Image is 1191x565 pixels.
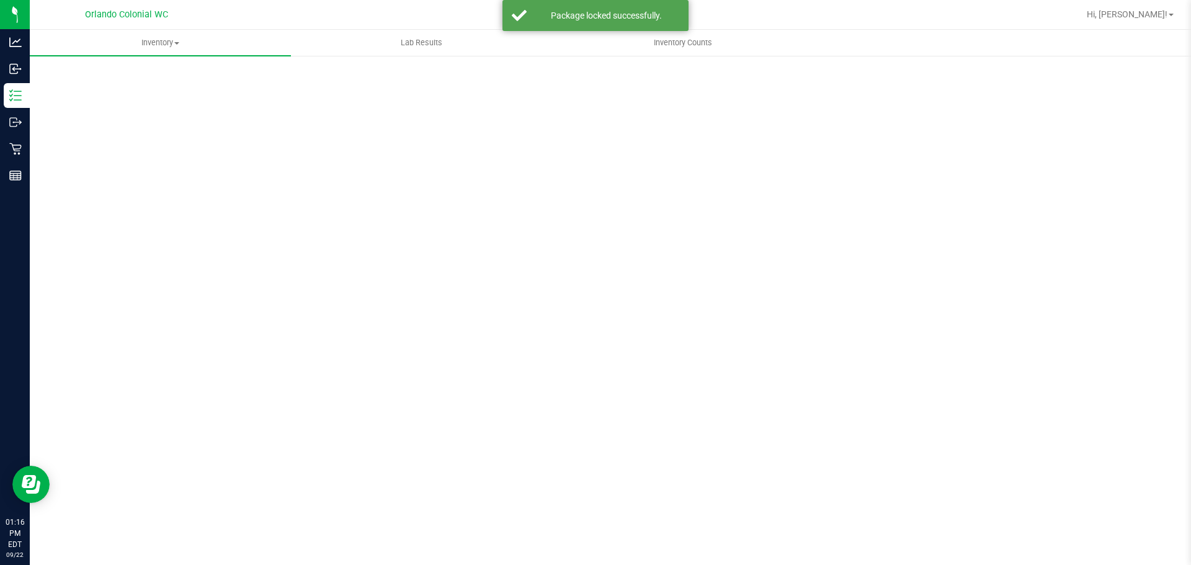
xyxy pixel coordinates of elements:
[9,89,22,102] inline-svg: Inventory
[30,37,291,48] span: Inventory
[9,36,22,48] inline-svg: Analytics
[9,63,22,75] inline-svg: Inbound
[384,37,459,48] span: Lab Results
[533,9,679,22] div: Package locked successfully.
[85,9,168,20] span: Orlando Colonial WC
[1087,9,1167,19] span: Hi, [PERSON_NAME]!
[291,30,552,56] a: Lab Results
[6,550,24,559] p: 09/22
[9,116,22,128] inline-svg: Outbound
[9,169,22,182] inline-svg: Reports
[30,30,291,56] a: Inventory
[12,466,50,503] iframe: Resource center
[9,143,22,155] inline-svg: Retail
[552,30,813,56] a: Inventory Counts
[637,37,729,48] span: Inventory Counts
[6,517,24,550] p: 01:16 PM EDT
